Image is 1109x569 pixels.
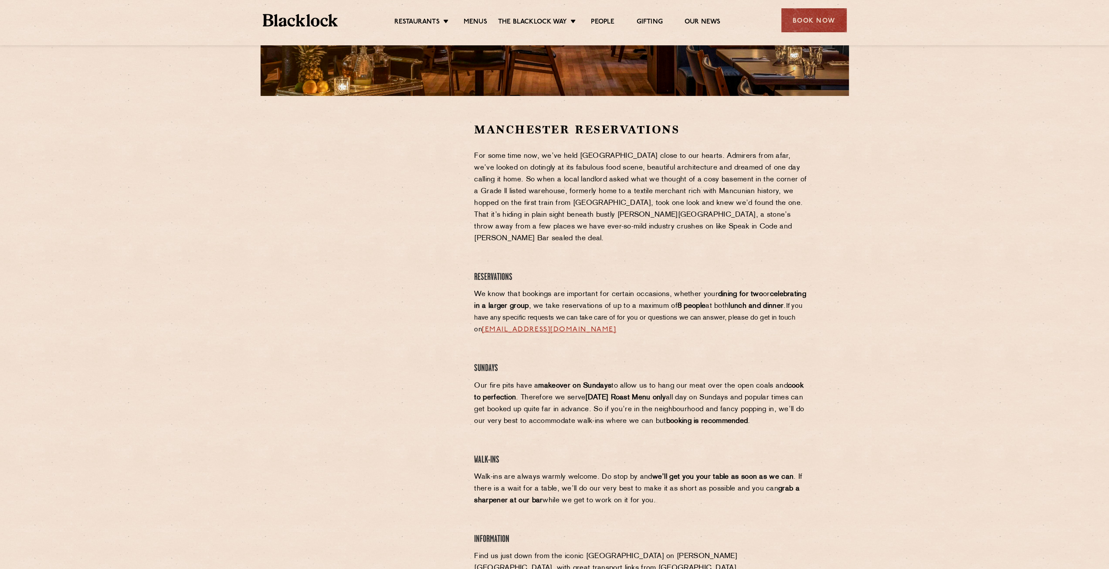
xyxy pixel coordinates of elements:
[474,454,808,466] h4: Walk-Ins
[474,303,802,333] span: If you have any specific requests we can take care of for you or questions we can answer, please ...
[474,534,808,545] h4: Information
[585,394,666,401] strong: [DATE] Roast Menu only
[678,303,705,310] strong: 8 people
[474,382,804,401] strong: cook to perfection
[666,418,748,425] strong: booking is recommended
[729,303,783,310] strong: lunch and dinner
[474,150,808,245] p: For some time now, we’ve held [GEOGRAPHIC_DATA] close to our hearts. Admirers from afar, we’ve lo...
[636,18,662,27] a: Gifting
[482,326,616,333] a: [EMAIL_ADDRESS][DOMAIN_NAME]
[474,485,799,504] strong: grab a sharpener at our bar
[474,380,808,427] p: Our fire pits have a to allow us to hang our meat over the open coals and . Therefore we serve al...
[685,18,721,27] a: Our News
[474,471,808,507] p: Walk-ins are always warmly welcome. Do stop by and . If there is a wait for a table, we’ll do our...
[652,474,794,480] strong: we’ll get you your table as soon as we can
[591,18,614,27] a: People
[464,18,487,27] a: Menus
[474,363,808,375] h4: Sundays
[474,289,808,336] p: We know that bookings are important for certain occasions, whether your or , we take reservations...
[394,18,440,27] a: Restaurants
[538,382,611,389] strong: makeover on Sundays
[474,272,808,283] h4: Reservations
[498,18,567,27] a: The Blacklock Way
[263,14,338,27] img: BL_Textured_Logo-footer-cropped.svg
[474,122,808,137] h2: Manchester Reservations
[718,291,763,298] strong: dining for two
[781,8,847,32] div: Book Now
[332,122,430,253] iframe: OpenTable make booking widget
